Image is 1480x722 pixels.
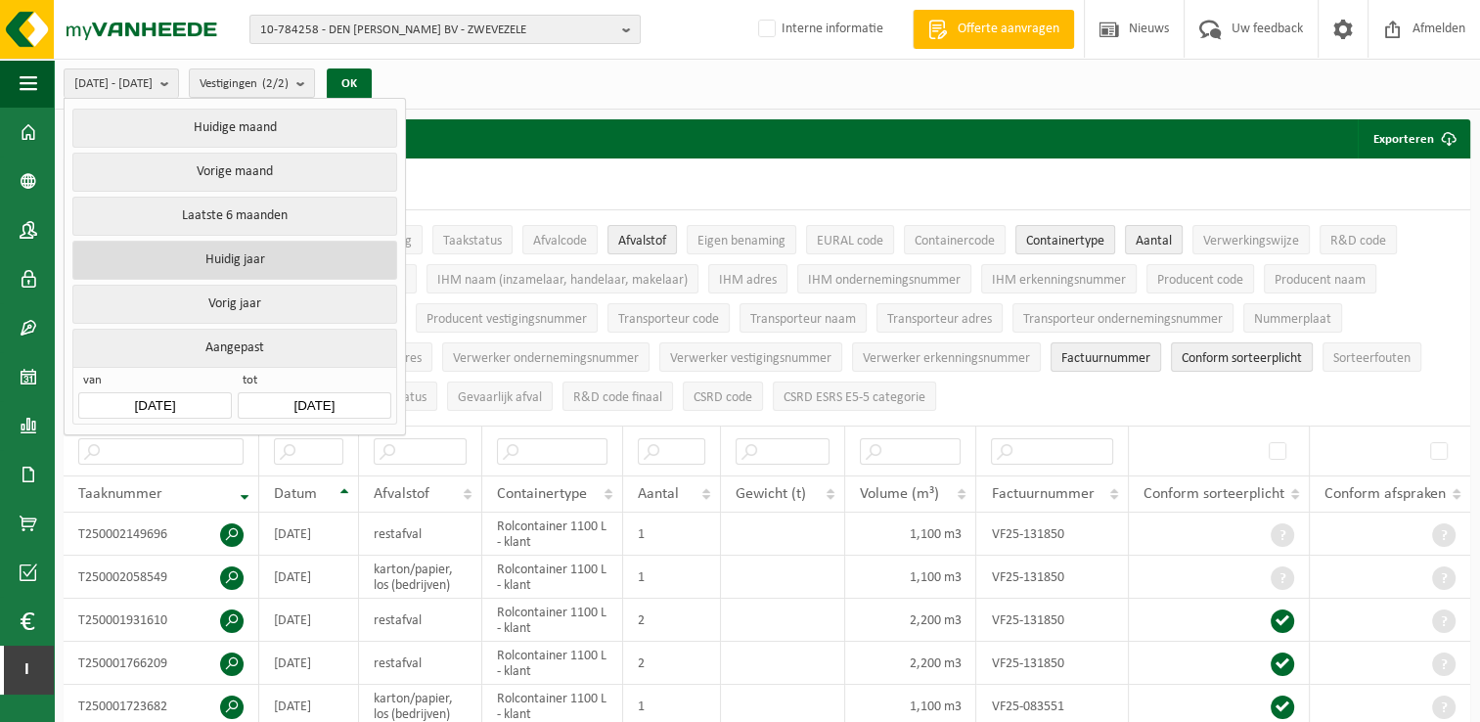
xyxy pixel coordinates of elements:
td: restafval [359,513,482,556]
span: Transporteur code [618,312,719,327]
span: Aantal [638,486,679,502]
td: T250002058549 [64,556,259,599]
button: Huidige maand [72,109,396,148]
button: Vorige maand [72,153,396,192]
span: IHM naam (inzamelaar, handelaar, makelaar) [437,273,688,288]
span: van [78,373,231,392]
button: 10-784258 - DEN [PERSON_NAME] BV - ZWEVEZELE [249,15,641,44]
button: IHM adresIHM adres: Activate to sort [708,264,787,293]
span: Conform sorteerplicht [1144,486,1284,502]
button: Aangepast [72,329,396,367]
span: Conform sorteerplicht [1182,351,1302,366]
span: Vestigingen [200,69,289,99]
span: IHM adres [719,273,777,288]
span: Transporteur adres [887,312,992,327]
button: R&D code finaalR&amp;D code finaal: Activate to sort [562,382,673,411]
button: AfvalcodeAfvalcode: Activate to sort [522,225,598,254]
span: Containertype [1026,234,1104,248]
span: Taakstatus [443,234,502,248]
span: Producent code [1157,273,1243,288]
td: [DATE] [259,513,359,556]
span: Factuurnummer [1061,351,1150,366]
button: Producent vestigingsnummerProducent vestigingsnummer: Activate to sort [416,303,598,333]
span: I [20,646,34,695]
button: IHM naam (inzamelaar, handelaar, makelaar)IHM naam (inzamelaar, handelaar, makelaar): Activate to... [426,264,698,293]
td: 1 [623,513,721,556]
button: IHM ondernemingsnummerIHM ondernemingsnummer: Activate to sort [797,264,971,293]
button: TaakstatusTaakstatus: Activate to sort [432,225,513,254]
span: Status [392,390,426,405]
span: Afvalcode [533,234,587,248]
span: tot [238,373,390,392]
button: Transporteur adresTransporteur adres: Activate to sort [876,303,1003,333]
td: Rolcontainer 1100 L - klant [482,599,623,642]
td: Rolcontainer 1100 L - klant [482,513,623,556]
button: EURAL codeEURAL code: Activate to sort [806,225,894,254]
button: AfvalstofAfvalstof: Activate to sort [607,225,677,254]
span: Producent naam [1275,273,1366,288]
span: Verwerker ondernemingsnummer [453,351,639,366]
span: EURAL code [817,234,883,248]
span: Sorteerfouten [1333,351,1411,366]
button: ContainercodeContainercode: Activate to sort [904,225,1006,254]
span: R&D code [1330,234,1386,248]
span: CSRD ESRS E5-5 categorie [784,390,925,405]
span: Conform afspraken [1324,486,1446,502]
button: Verwerker erkenningsnummerVerwerker erkenningsnummer: Activate to sort [852,342,1041,372]
td: VF25-131850 [976,513,1129,556]
td: 2,200 m3 [845,642,977,685]
span: Producent vestigingsnummer [426,312,587,327]
span: Taaknummer [78,486,162,502]
button: VerwerkingswijzeVerwerkingswijze: Activate to sort [1192,225,1310,254]
span: IHM erkenningsnummer [992,273,1126,288]
span: Verwerker vestigingsnummer [670,351,831,366]
span: Gevaarlijk afval [458,390,542,405]
td: T250001766209 [64,642,259,685]
count: (2/2) [262,77,289,90]
td: restafval [359,599,482,642]
span: Factuurnummer [991,486,1094,502]
span: [DATE] - [DATE] [74,69,153,99]
a: Offerte aanvragen [913,10,1074,49]
button: R&D codeR&amp;D code: Activate to sort [1320,225,1397,254]
span: Datum [274,486,317,502]
span: Volume (m³) [860,486,939,502]
button: Eigen benamingEigen benaming: Activate to sort [687,225,796,254]
span: Containertype [497,486,587,502]
button: Vorig jaar [72,285,396,324]
button: Vestigingen(2/2) [189,68,315,98]
td: 1,100 m3 [845,556,977,599]
span: Verwerkingswijze [1203,234,1299,248]
button: FactuurnummerFactuurnummer: Activate to sort [1051,342,1161,372]
button: Verwerker vestigingsnummerVerwerker vestigingsnummer: Activate to sort [659,342,842,372]
span: Transporteur naam [750,312,856,327]
td: VF25-131850 [976,599,1129,642]
span: 10-784258 - DEN [PERSON_NAME] BV - ZWEVEZELE [260,16,614,45]
td: Rolcontainer 1100 L - klant [482,556,623,599]
td: 2 [623,599,721,642]
td: [DATE] [259,642,359,685]
button: ContainertypeContainertype: Activate to sort [1015,225,1115,254]
td: VF25-131850 [976,556,1129,599]
button: CSRD codeCSRD code: Activate to sort [683,382,763,411]
span: Aantal [1136,234,1172,248]
button: Verwerker ondernemingsnummerVerwerker ondernemingsnummer: Activate to sort [442,342,650,372]
button: Laatste 6 maanden [72,197,396,236]
button: OK [327,68,372,100]
button: Producent naamProducent naam: Activate to sort [1264,264,1376,293]
td: T250001931610 [64,599,259,642]
span: Gewicht (t) [736,486,806,502]
td: T250002149696 [64,513,259,556]
td: 2 [623,642,721,685]
button: Transporteur codeTransporteur code: Activate to sort [607,303,730,333]
span: Verwerker erkenningsnummer [863,351,1030,366]
span: Nummerplaat [1254,312,1331,327]
td: karton/papier, los (bedrijven) [359,556,482,599]
button: CSRD ESRS E5-5 categorieCSRD ESRS E5-5 categorie: Activate to sort [773,382,936,411]
button: Conform sorteerplicht : Activate to sort [1171,342,1313,372]
td: VF25-131850 [976,642,1129,685]
span: R&D code finaal [573,390,662,405]
td: [DATE] [259,599,359,642]
span: IHM ondernemingsnummer [808,273,961,288]
td: restafval [359,642,482,685]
